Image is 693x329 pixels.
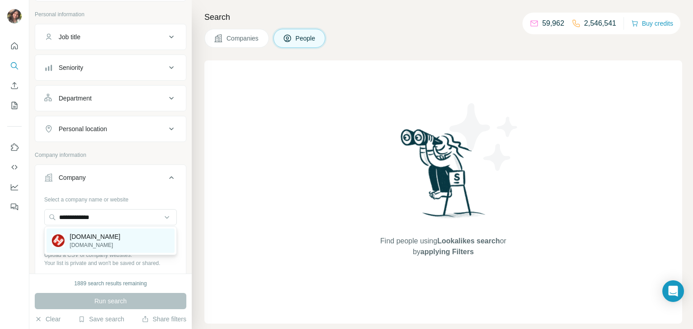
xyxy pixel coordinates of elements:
p: [DOMAIN_NAME] [70,241,120,249]
button: Clear [35,315,60,324]
button: Enrich CSV [7,78,22,94]
button: Department [35,87,186,109]
span: People [296,34,316,43]
button: Use Surfe API [7,159,22,175]
img: hostworkz.com [52,234,65,247]
p: [DOMAIN_NAME] [70,232,120,241]
button: Feedback [7,199,22,215]
h4: Search [204,11,682,23]
button: Dashboard [7,179,22,195]
div: Open Intercom Messenger [662,280,684,302]
span: Find people using or by [371,236,515,257]
p: 2,546,541 [584,18,616,29]
img: Avatar [7,9,22,23]
button: Quick start [7,38,22,54]
button: Search [7,58,22,74]
p: 59,962 [542,18,564,29]
div: 1889 search results remaining [74,279,147,288]
button: Company [35,167,186,192]
p: Personal information [35,10,186,18]
span: Lookalikes search [437,237,500,245]
button: Use Surfe on LinkedIn [7,139,22,155]
img: Surfe Illustration - Woman searching with binoculars [397,127,490,227]
button: My lists [7,97,22,114]
p: Upload a CSV of company websites. [44,251,177,259]
div: Seniority [59,63,83,72]
div: Department [59,94,92,103]
div: Job title [59,32,80,41]
button: Save search [78,315,124,324]
p: Your list is private and won't be saved or shared. [44,259,177,267]
img: Surfe Illustration - Stars [444,96,525,178]
div: Company [59,173,86,182]
button: Seniority [35,57,186,78]
button: Buy credits [631,17,673,30]
button: Share filters [142,315,186,324]
div: Personal location [59,124,107,133]
span: Companies [226,34,259,43]
span: applying Filters [420,248,474,256]
button: Job title [35,26,186,48]
div: Select a company name or website [44,192,177,204]
button: Personal location [35,118,186,140]
p: Company information [35,151,186,159]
